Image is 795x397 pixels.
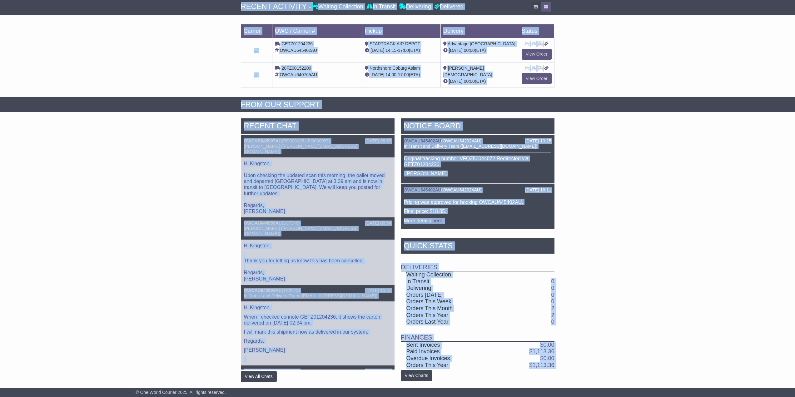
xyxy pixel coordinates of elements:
[551,278,554,285] a: 0
[401,298,498,305] td: Orders This Week
[443,66,492,77] span: [PERSON_NAME][DEMOGRAPHIC_DATA]
[551,305,554,311] a: 2
[532,348,554,355] span: 1,113.36
[404,187,441,192] a: OWCAU645402AU
[404,138,441,143] a: OWCAU645402AU
[404,156,551,167] p: Original tracking number VFQZ50044072 Redirected via GETZ01204236
[241,118,395,135] div: RECENT CHAT
[244,338,391,344] p: Regards,
[404,218,551,224] p: More details: .
[244,369,282,374] a: OWCAU640692AU
[241,371,277,382] button: View All Chats
[280,48,317,53] span: OWCAU645402AU
[532,362,554,368] span: 1,113.36
[401,362,498,369] td: Orders This Year
[519,24,554,38] td: Status
[401,325,554,341] td: Finances
[244,221,391,226] div: ( )
[401,285,498,292] td: Delivering
[401,355,498,362] td: Overdue Invoices
[540,342,554,348] a: $0.00
[283,138,329,143] span: PO000085 / PO000087
[449,48,463,53] span: [DATE]
[244,138,391,144] div: ( )
[244,144,358,154] span: [PERSON_NAME] ([PERSON_NAME][EMAIL_ADDRESS][DOMAIN_NAME])
[244,293,378,298] span: In Transit and Delivery Team ([EMAIL_ADDRESS][DOMAIN_NAME])
[283,369,298,374] span: 144846
[311,3,365,10] div: Waiting Collection
[281,41,313,46] span: GETZ01204236
[244,347,391,353] p: [PERSON_NAME]
[404,171,551,176] p: -[PERSON_NAME]
[244,305,391,310] p: Hi Kingston,
[272,24,362,38] td: OWC / Carrier #
[244,226,358,236] span: [PERSON_NAME] ([PERSON_NAME][EMAIL_ADDRESS][DOMAIN_NAME])
[525,187,551,193] div: [DATE] 16:11
[551,312,554,318] a: 2
[401,292,498,299] td: Orders [DATE]
[404,187,551,193] div: ( )
[365,3,397,10] div: In Transit
[254,48,259,53] img: StarTrack.png
[244,252,391,282] p: Thank you for letting us know this has been cancelled. Regards, [PERSON_NAME]
[281,66,311,71] span: 20FZ00152209
[365,288,391,293] div: [DATE] 15:57
[433,3,464,10] div: Delivered
[540,355,554,361] a: $0.00
[397,3,433,10] div: Delivering
[449,79,463,84] span: [DATE]
[443,138,480,143] span: OWCAU642924AU
[283,221,298,226] span: S37346
[522,49,552,60] a: View Order
[522,73,552,84] a: View Order
[283,288,299,293] span: TS2873
[543,355,554,361] span: 0.00
[370,48,384,53] span: [DATE]
[543,342,554,348] span: 0.00
[401,255,554,271] td: Deliveries
[385,48,396,53] span: 14:15
[401,370,432,381] a: View Charts
[529,348,554,355] a: $1,113.36
[244,314,391,326] p: When I checked connote GETZ01204236, it shows the carton delivered on [DATE] 02:34 pm.
[241,100,554,109] div: FROM OUR SUPPORT
[404,208,551,214] p: Final price: $18.85.
[370,66,420,71] span: Northshore Coburg Aslam
[241,24,272,38] td: Carrier
[136,390,226,395] span: © One World Courier 2025. All rights reserved.
[398,48,409,53] span: 17:00
[401,278,498,285] td: In Transit
[404,138,551,144] div: ( )
[401,271,498,278] td: Waiting Collection
[244,288,282,293] a: OWCAU642924AU
[401,319,498,325] td: Orders Last Year
[244,288,391,293] div: ( )
[244,243,391,249] p: Hi Kingston,
[448,41,515,46] span: Advantage [GEOGRAPHIC_DATA]
[385,72,396,77] span: 14:00
[362,24,441,38] td: Pickup
[401,312,498,319] td: Orders This Year
[370,41,420,46] span: STARTRACK AIR DEPOT
[244,161,391,215] p: Hi Kingston, Upon checking the updated scan this morning, the pallet moved and departed [GEOGRAPH...
[464,79,475,84] span: 00:00
[398,72,409,77] span: 17:00
[443,78,516,85] div: (ETA)
[244,138,282,143] a: OWCKR645907AU
[401,348,498,355] td: Paid Invoices
[551,292,554,298] a: 0
[404,199,551,205] p: Pricing was approved for booking OWCAU645402AU.
[529,362,554,368] a: $1,113.36
[254,72,259,77] img: StarTrack.png
[241,2,311,11] div: RECENT ACTIVITY -
[404,144,538,149] span: In Transit and Delivery Team ([EMAIL_ADDRESS][DOMAIN_NAME])
[365,72,438,78] div: - (ETA)
[244,329,391,335] p: I will mark this shipment now as delivered in our system.
[401,118,554,135] div: NOTICE BOARD
[401,238,554,255] div: Quick Stats
[244,369,391,374] div: ( )
[432,218,442,223] a: here
[551,285,554,291] a: 0
[401,305,498,312] td: Orders This Month
[365,138,391,144] div: [DATE] 08:57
